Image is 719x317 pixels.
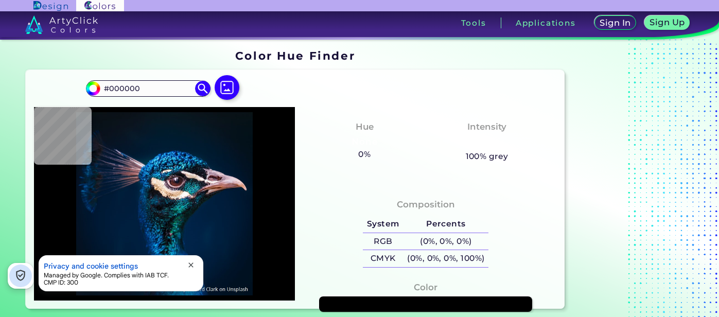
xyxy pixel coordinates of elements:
[363,250,403,267] h5: CMYK
[601,19,629,27] h5: Sign In
[195,81,211,96] img: icon search
[25,15,98,34] img: logo_artyclick_colors_white.svg
[403,216,488,233] h5: Percents
[461,19,486,27] h3: Tools
[414,280,437,295] h4: Color
[569,46,697,311] iframe: Advertisement
[33,1,68,11] img: ArtyClick Design logo
[397,197,455,212] h4: Composition
[347,136,382,148] h3: None
[516,19,576,27] h3: Applications
[39,112,290,296] img: img_pavlin.jpg
[356,119,374,134] h4: Hue
[467,119,506,134] h4: Intensity
[100,81,196,95] input: type color..
[651,19,683,26] h5: Sign Up
[647,16,688,29] a: Sign Up
[363,233,403,250] h5: RGB
[466,150,508,163] h5: 100% grey
[355,148,375,161] h5: 0%
[403,250,488,267] h5: (0%, 0%, 0%, 100%)
[215,75,239,100] img: icon picture
[363,216,403,233] h5: System
[470,136,504,148] h3: None
[597,16,635,29] a: Sign In
[403,233,488,250] h5: (0%, 0%, 0%)
[235,48,355,63] h1: Color Hue Finder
